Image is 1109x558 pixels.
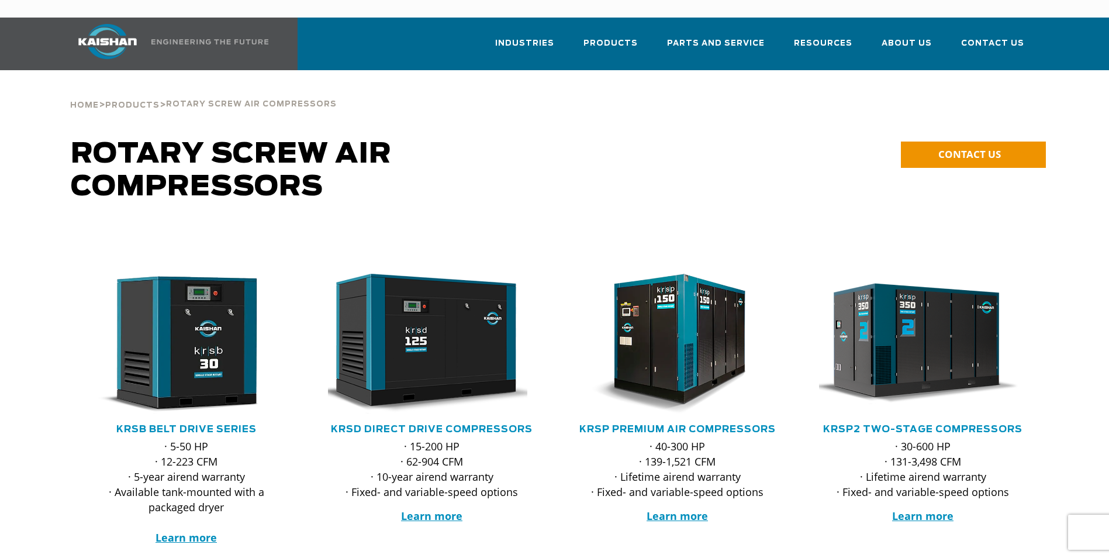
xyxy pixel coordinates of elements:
img: krsd125 [319,274,527,414]
div: krsd125 [328,274,536,414]
span: About Us [882,37,932,50]
div: krsb30 [82,274,291,414]
span: Rotary Screw Air Compressors [71,140,392,201]
p: · 5-50 HP · 12-223 CFM · 5-year airend warranty · Available tank-mounted with a packaged dryer [82,439,291,545]
a: KRSB Belt Drive Series [116,425,257,434]
a: Learn more [647,509,708,523]
p: · 40-300 HP · 139-1,521 CFM · Lifetime airend warranty · Fixed- and variable-speed options [573,439,782,500]
span: Parts and Service [667,37,765,50]
a: Industries [495,28,554,68]
span: Rotary Screw Air Compressors [166,101,337,108]
div: krsp350 [819,274,1027,414]
p: · 15-200 HP · 62-904 CFM · 10-year airend warranty · Fixed- and variable-speed options [328,439,536,500]
a: KRSP Premium Air Compressors [579,425,776,434]
img: Engineering the future [151,39,268,44]
a: About Us [882,28,932,68]
a: Contact Us [961,28,1024,68]
a: CONTACT US [901,142,1046,168]
span: Home [70,102,99,109]
a: Learn more [401,509,462,523]
a: Home [70,99,99,110]
a: Products [583,28,638,68]
span: Resources [794,37,852,50]
span: Industries [495,37,554,50]
a: Parts and Service [667,28,765,68]
a: Products [105,99,160,110]
a: KRSP2 Two-Stage Compressors [823,425,1022,434]
span: CONTACT US [938,147,1001,161]
a: Learn more [156,531,217,545]
img: krsp350 [810,274,1018,414]
p: · 30-600 HP · 131-3,498 CFM · Lifetime airend warranty · Fixed- and variable-speed options [819,439,1027,500]
a: Learn more [892,509,953,523]
span: Products [583,37,638,50]
a: Resources [794,28,852,68]
span: Products [105,102,160,109]
a: KRSD Direct Drive Compressors [331,425,533,434]
img: kaishan logo [64,24,151,59]
div: krsp150 [573,274,782,414]
div: > > [70,70,337,115]
span: Contact Us [961,37,1024,50]
img: krsp150 [565,274,773,414]
a: Kaishan USA [64,18,271,70]
img: krsb30 [74,274,282,414]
